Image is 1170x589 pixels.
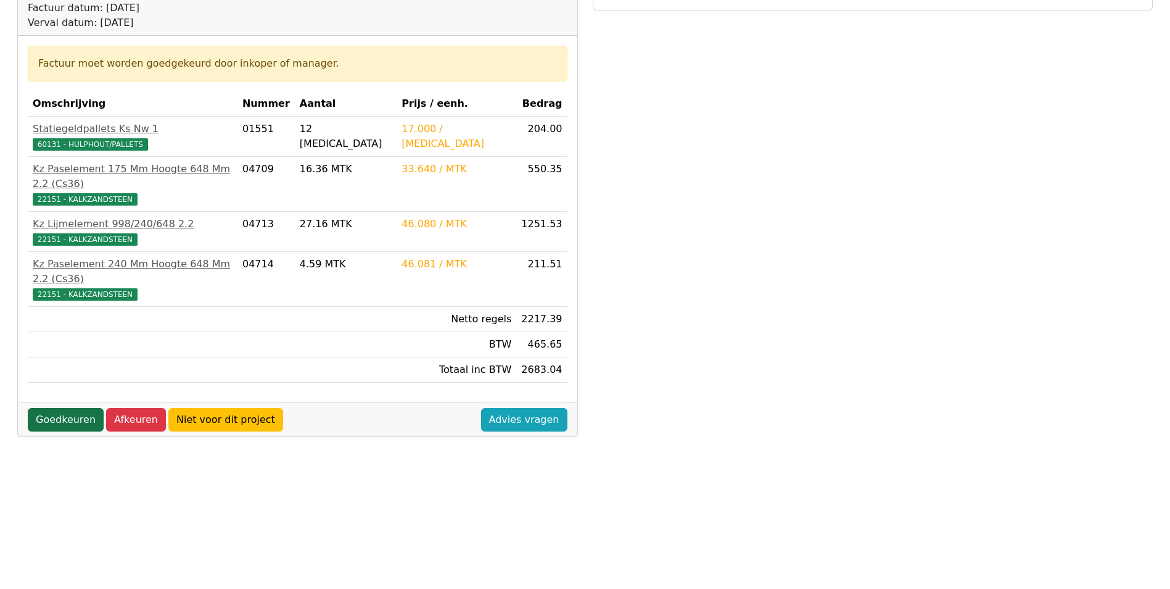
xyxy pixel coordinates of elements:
[33,233,138,246] span: 22151 - KALKZANDSTEEN
[516,332,567,357] td: 465.65
[300,122,392,151] div: 12 [MEDICAL_DATA]
[33,217,233,246] a: Kz Lijmelement 998/240/648 2.222151 - KALKZANDSTEEN
[516,252,567,307] td: 211.51
[402,217,511,232] div: 46.080 / MTK
[33,138,148,151] span: 60131 - HULPHOUT/PALLETS
[397,307,516,332] td: Netto regels
[402,162,511,177] div: 33.640 / MTK
[28,15,377,30] div: Verval datum: [DATE]
[516,307,567,332] td: 2217.39
[516,91,567,117] th: Bedrag
[402,257,511,272] div: 46.081 / MTK
[38,56,557,71] div: Factuur moet worden goedgekeurd door inkoper of manager.
[168,408,283,432] a: Niet voor dit project
[33,162,233,206] a: Kz Paselement 175 Mm Hoogte 648 Mm 2.2 (Cs36)22151 - KALKZANDSTEEN
[516,117,567,157] td: 204.00
[237,91,295,117] th: Nummer
[516,357,567,383] td: 2683.04
[33,162,233,191] div: Kz Paselement 175 Mm Hoogte 648 Mm 2.2 (Cs36)
[397,357,516,383] td: Totaal inc BTW
[33,193,138,206] span: 22151 - KALKZANDSTEEN
[33,217,233,232] div: Kz Lijmelement 998/240/648 2.2
[295,91,397,117] th: Aantal
[237,157,295,212] td: 04709
[516,212,567,252] td: 1251.53
[33,122,233,151] a: Statiegeldpallets Ks Nw 160131 - HULPHOUT/PALLETS
[28,91,237,117] th: Omschrijving
[106,408,166,432] a: Afkeuren
[397,332,516,357] td: BTW
[33,122,233,136] div: Statiegeldpallets Ks Nw 1
[237,117,295,157] td: 01551
[237,212,295,252] td: 04713
[397,91,516,117] th: Prijs / eenh.
[516,157,567,212] td: 550.35
[33,257,233,301] a: Kz Paselement 240 Mm Hoogte 648 Mm 2.2 (Cs36)22151 - KALKZANDSTEEN
[300,257,392,272] div: 4.59 MTK
[33,288,138,301] span: 22151 - KALKZANDSTEEN
[300,162,392,177] div: 16.36 MTK
[300,217,392,232] div: 27.16 MTK
[28,1,377,15] div: Factuur datum: [DATE]
[237,252,295,307] td: 04714
[402,122,511,151] div: 17.000 / [MEDICAL_DATA]
[28,408,104,432] a: Goedkeuren
[33,257,233,286] div: Kz Paselement 240 Mm Hoogte 648 Mm 2.2 (Cs36)
[481,408,567,432] a: Advies vragen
